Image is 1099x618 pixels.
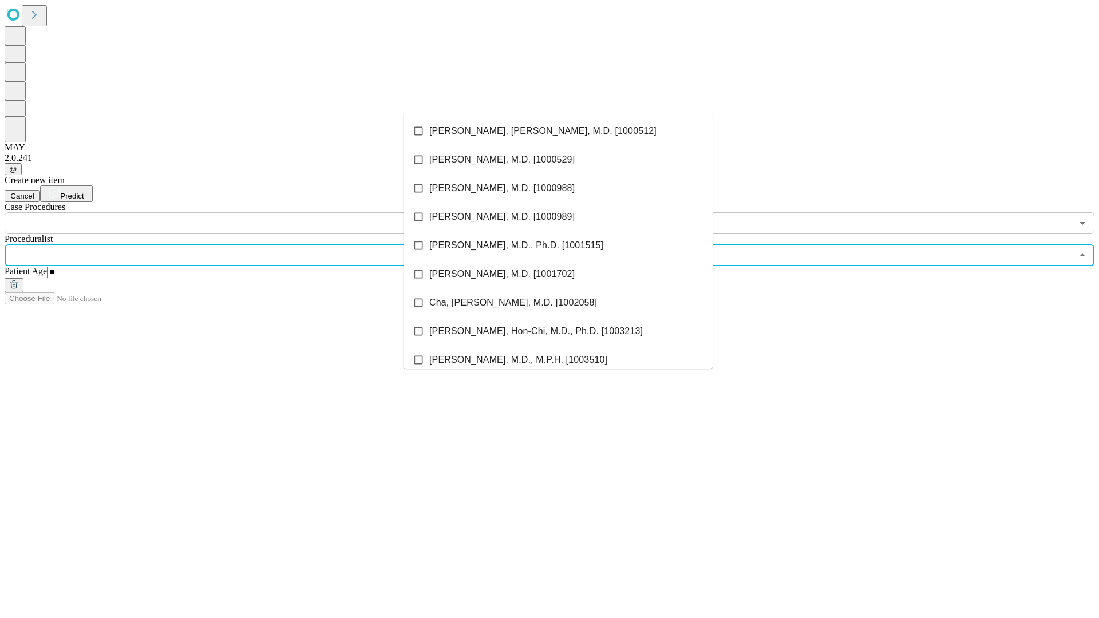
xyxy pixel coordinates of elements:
[9,165,17,173] span: @
[5,234,53,244] span: Proceduralist
[5,175,65,185] span: Create new item
[1074,247,1090,263] button: Close
[5,266,47,276] span: Patient Age
[40,185,93,202] button: Predict
[429,153,575,167] span: [PERSON_NAME], M.D. [1000529]
[429,181,575,195] span: [PERSON_NAME], M.D. [1000988]
[60,192,84,200] span: Predict
[429,324,643,338] span: [PERSON_NAME], Hon-Chi, M.D., Ph.D. [1003213]
[5,142,1094,153] div: MAY
[5,163,22,175] button: @
[1074,215,1090,231] button: Open
[429,296,597,310] span: Cha, [PERSON_NAME], M.D. [1002058]
[5,153,1094,163] div: 2.0.241
[429,267,575,281] span: [PERSON_NAME], M.D. [1001702]
[429,210,575,224] span: [PERSON_NAME], M.D. [1000989]
[10,192,34,200] span: Cancel
[5,190,40,202] button: Cancel
[429,239,603,252] span: [PERSON_NAME], M.D., Ph.D. [1001515]
[429,124,657,138] span: [PERSON_NAME], [PERSON_NAME], M.D. [1000512]
[5,202,65,212] span: Scheduled Procedure
[429,353,607,367] span: [PERSON_NAME], M.D., M.P.H. [1003510]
